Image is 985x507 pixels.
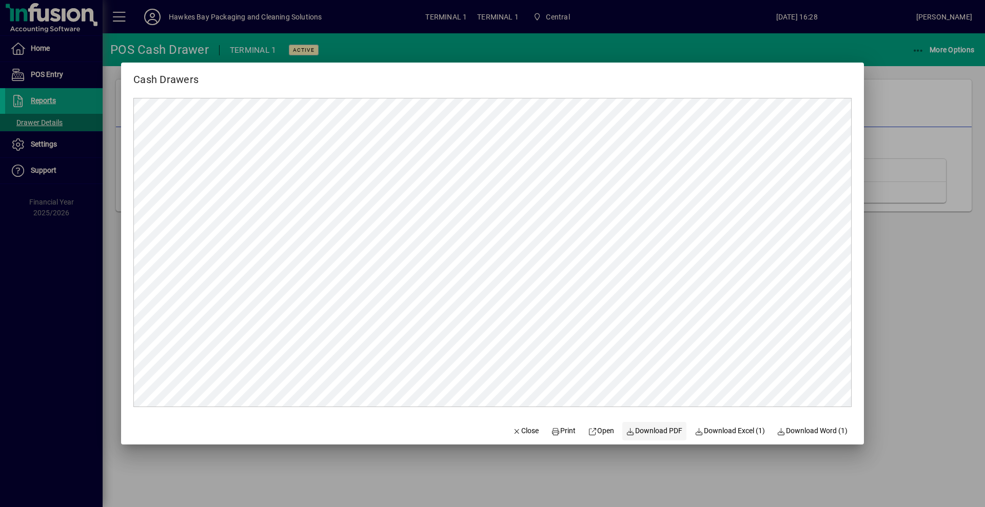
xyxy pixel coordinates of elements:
span: Close [513,425,539,436]
span: Download Word (1) [777,425,848,436]
h2: Cash Drawers [121,63,211,88]
button: Print [547,422,580,440]
span: Download Excel (1) [695,425,765,436]
button: Close [508,422,543,440]
a: Open [584,422,618,440]
button: Download Excel (1) [691,422,769,440]
button: Download Word (1) [773,422,852,440]
span: Download PDF [626,425,683,436]
a: Download PDF [622,422,687,440]
span: Print [551,425,576,436]
span: Open [588,425,614,436]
